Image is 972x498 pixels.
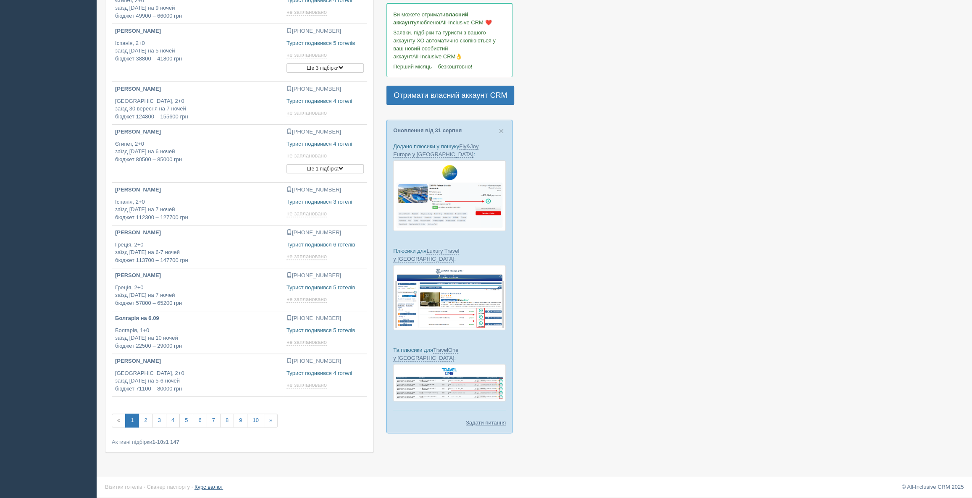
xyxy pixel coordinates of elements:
[393,142,506,158] p: Додано плюсики у пошуку :
[115,128,280,136] p: [PERSON_NAME]
[393,347,458,362] a: TravelOne у [GEOGRAPHIC_DATA]
[286,284,364,292] p: Турист подивився 5 готелів
[112,268,283,311] a: [PERSON_NAME] Греція, 2+0заїзд [DATE] на 7 ночейбюджет 57800 – 65200 грн
[286,253,327,260] span: не заплановано
[393,247,506,263] p: Плюсики для :
[393,160,506,231] img: fly-joy-de-proposal-crm-for-travel-agency.png
[393,346,506,362] p: Та плюсики для :
[286,229,364,237] p: [PHONE_NUMBER]
[286,39,364,47] p: Турист подивився 5 готелів
[264,414,278,427] a: »
[115,27,280,35] p: [PERSON_NAME]
[115,39,280,63] p: Іспанія, 2+0 заїзд [DATE] на 5 ночей бюджет 38800 – 41800 грн
[286,327,364,335] p: Турист подивився 5 готелів
[179,414,193,427] a: 5
[115,229,280,237] p: [PERSON_NAME]
[286,339,328,346] a: не заплановано
[112,311,283,354] a: Болгарія на 6.09 Болгарія, 1+0заїзд [DATE] на 10 ночейбюджет 22500 – 29000 грн
[386,86,514,105] a: Отримати власний аккаунт CRM
[112,225,283,268] a: [PERSON_NAME] Греція, 2+0заїзд [DATE] на 6-7 ночейбюджет 113700 – 147700 грн
[393,265,506,330] img: luxury-travel-%D0%BF%D0%BE%D0%B4%D0%B1%D0%BE%D1%80%D0%BA%D0%B0-%D1%81%D1%80%D0%BC-%D0%B4%D0%BB%D1...
[286,110,328,116] a: не заплановано
[115,140,280,164] p: Єгипет, 2+0 заїзд [DATE] на 6 ночей бюджет 80500 – 85000 грн
[286,382,327,388] span: не заплановано
[247,414,264,427] a: 10
[112,438,367,446] div: Активні підбірки з
[115,272,280,280] p: [PERSON_NAME]
[115,284,280,307] p: Греція, 2+0 заїзд [DATE] на 7 ночей бюджет 57800 – 65200 грн
[286,85,364,93] p: [PHONE_NUMBER]
[286,97,364,105] p: Турист подивився 4 готелі
[152,414,166,427] a: 3
[115,97,280,121] p: [GEOGRAPHIC_DATA], 2+0 заїзд 30 вересня на 7 ночей бюджет 124800 – 155600 грн
[393,248,459,262] a: Luxury Travel у [GEOGRAPHIC_DATA]
[286,198,364,206] p: Турист подивився 3 готелі
[499,126,504,135] button: Close
[286,110,327,116] span: не заплановано
[115,198,280,222] p: Іспанія, 2+0 заїзд [DATE] на 7 ночей бюджет 112300 – 127700 грн
[207,414,221,427] a: 7
[193,414,207,427] a: 6
[115,370,280,393] p: [GEOGRAPHIC_DATA], 2+0 заїзд [DATE] на 5-6 ночей бюджет 71100 – 80000 грн
[234,414,247,427] a: 9
[286,315,364,322] p: [PHONE_NUMBER]
[901,484,964,490] a: © All-Inclusive CRM 2025
[144,484,145,490] span: ·
[115,357,280,365] p: [PERSON_NAME]
[393,127,462,134] a: Оновлення від 31 серпня
[393,364,506,401] img: travel-one-%D0%BF%D1%96%D0%B4%D0%B1%D1%96%D1%80%D0%BA%D0%B0-%D1%81%D1%80%D0%BC-%D0%B4%D0%BB%D1%8F...
[112,183,283,225] a: [PERSON_NAME] Іспанія, 2+0заїзд [DATE] на 7 ночейбюджет 112300 – 127700 грн
[393,11,468,26] b: власний аккаунт
[115,327,280,350] p: Болгарія, 1+0 заїзд [DATE] на 10 ночей бюджет 22500 – 29000 грн
[286,52,328,58] a: не заплановано
[286,63,364,73] button: Ще 3 підбірки
[220,414,234,427] a: 8
[112,24,283,81] a: [PERSON_NAME] Іспанія, 2+0заїзд [DATE] на 5 ночейбюджет 38800 – 41800 грн
[286,296,327,303] span: не заплановано
[115,315,280,322] p: Болгарія на 6.09
[112,354,283,396] a: [PERSON_NAME] [GEOGRAPHIC_DATA], 2+0заїзд [DATE] на 5-6 ночейбюджет 71100 – 80000 грн
[286,296,328,303] a: не заплановано
[112,82,283,124] a: [PERSON_NAME] [GEOGRAPHIC_DATA], 2+0заїзд 30 вересня на 7 ночейбюджет 124800 – 155600 грн
[166,414,180,427] a: 4
[286,186,364,194] p: [PHONE_NUMBER]
[393,143,478,158] a: Fly&Joy Europe у [GEOGRAPHIC_DATA]
[286,128,364,136] p: [PHONE_NUMBER]
[112,414,126,427] span: «
[286,152,327,159] span: не заплановано
[466,419,506,427] a: Задати питання
[286,52,327,58] span: не заплановано
[286,339,327,346] span: не заплановано
[499,126,504,136] span: ×
[115,241,280,265] p: Греція, 2+0 заїзд [DATE] на 6-7 ночей бюджет 113700 – 147700 грн
[286,241,364,249] p: Турист подивився 6 готелів
[125,414,139,427] a: 1
[112,125,283,182] a: [PERSON_NAME] Єгипет, 2+0заїзд [DATE] на 6 ночейбюджет 80500 – 85000 грн
[115,85,280,93] p: [PERSON_NAME]
[286,210,328,217] a: не заплановано
[194,484,223,490] a: Курс валют
[412,53,462,60] span: All-Inclusive CRM👌
[286,9,328,16] a: не заплановано
[286,140,364,148] p: Турист подивився 4 готелі
[286,210,327,217] span: не заплановано
[286,272,364,280] p: [PHONE_NUMBER]
[115,186,280,194] p: [PERSON_NAME]
[286,27,364,35] p: [PHONE_NUMBER]
[192,484,193,490] span: ·
[105,484,142,490] a: Візитки готелів
[393,29,506,60] p: Заявки, підбірки та туристи з вашого аккаунту ХО автоматично скопіюються у ваш новий особистий ак...
[393,10,506,26] p: Ви можете отримати улюбленої
[152,439,163,445] b: 1-10
[166,439,179,445] b: 1 147
[147,484,190,490] a: Сканер паспорту
[286,370,364,377] p: Турист подивився 4 готелі
[440,19,491,26] span: All-Inclusive CRM ❤️
[286,164,364,173] button: Ще 1 підбірка
[286,253,328,260] a: не заплановано
[393,63,506,71] p: Перший місяць – безкоштовно!
[286,357,364,365] p: [PHONE_NUMBER]
[139,414,152,427] a: 2
[286,9,327,16] span: не заплановано
[286,152,328,159] a: не заплановано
